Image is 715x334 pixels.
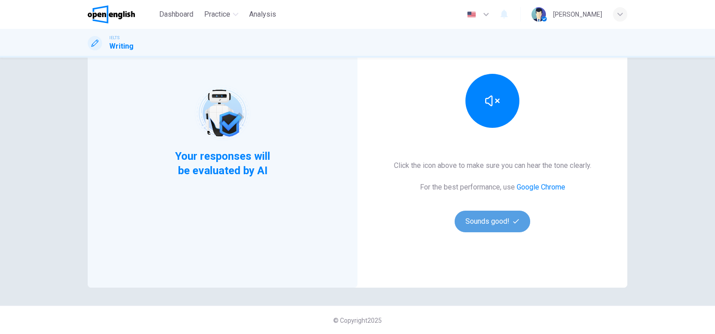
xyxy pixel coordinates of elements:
button: Dashboard [156,6,197,23]
img: en [466,11,477,18]
span: © Copyright 2025 [333,317,382,324]
h6: For the best performance, use [420,182,565,193]
span: Analysis [249,9,276,20]
span: IELTS [109,35,120,41]
span: Your responses will be evaluated by AI [168,149,277,178]
span: Practice [204,9,230,20]
button: Analysis [246,6,280,23]
a: OpenEnglish logo [88,5,156,23]
button: Sounds good! [455,211,530,232]
span: Dashboard [159,9,193,20]
img: OpenEnglish logo [88,5,135,23]
div: [PERSON_NAME] [553,9,602,20]
h6: Click the icon above to make sure you can hear the tone clearly. [394,160,591,171]
img: Profile picture [532,7,546,22]
h1: Writing [109,41,134,52]
a: Google Chrome [517,183,565,191]
img: robot icon [194,85,251,142]
button: Practice [201,6,242,23]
